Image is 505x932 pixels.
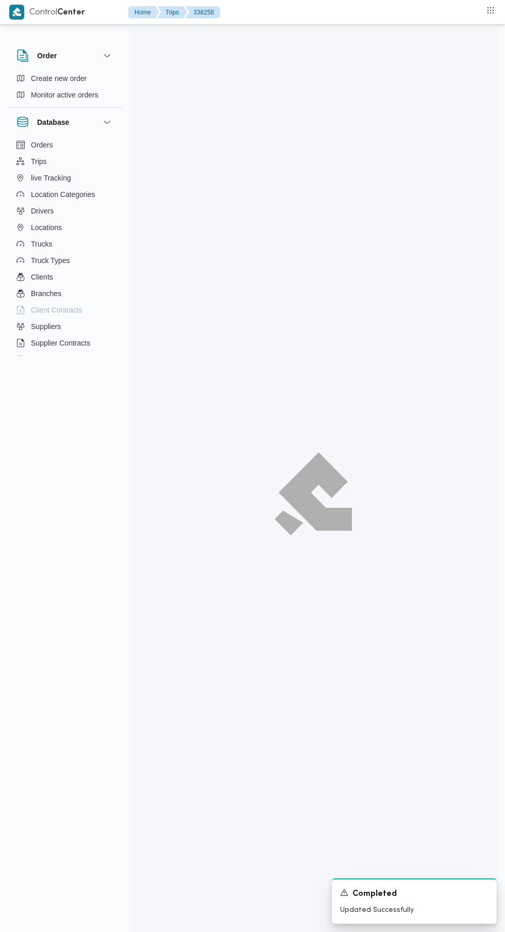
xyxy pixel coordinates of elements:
[280,459,346,529] img: ILLA Logo
[12,252,117,269] button: Truck Types
[31,155,47,168] span: Trips
[37,116,69,128] h3: Database
[31,254,70,267] span: Truck Types
[12,137,117,153] button: Orders
[31,72,87,85] span: Create new order
[31,139,53,151] span: Orders
[9,5,24,20] img: X8yXhbKr1z7QwAAAABJRU5ErkJggg==
[31,320,61,333] span: Suppliers
[31,287,61,300] span: Branches
[8,70,122,107] div: Order
[12,285,117,302] button: Branches
[12,203,117,219] button: Drivers
[37,50,57,62] h3: Order
[31,221,62,234] span: Locations
[31,205,54,217] span: Drivers
[12,87,117,103] button: Monitor active orders
[31,238,52,250] span: Trucks
[340,888,489,901] div: Notification
[128,6,159,19] button: Home
[31,188,95,201] span: Location Categories
[12,351,117,368] button: Devices
[185,6,220,19] button: 338258
[12,302,117,318] button: Client Contracts
[12,269,117,285] button: Clients
[16,116,113,128] button: Database
[31,89,98,101] span: Monitor active orders
[31,271,53,283] span: Clients
[157,6,187,19] button: Trips
[12,219,117,236] button: Locations
[12,170,117,186] button: live Tracking
[12,236,117,252] button: Trucks
[31,353,57,366] span: Devices
[31,172,71,184] span: live Tracking
[57,9,85,17] b: Center
[12,335,117,351] button: Supplier Contracts
[8,137,122,360] div: Database
[16,50,113,62] button: Order
[352,888,397,901] span: Completed
[12,318,117,335] button: Suppliers
[31,304,82,316] span: Client Contracts
[12,186,117,203] button: Location Categories
[12,153,117,170] button: Trips
[340,905,489,915] p: Updated Successfully
[12,70,117,87] button: Create new order
[31,337,90,349] span: Supplier Contracts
